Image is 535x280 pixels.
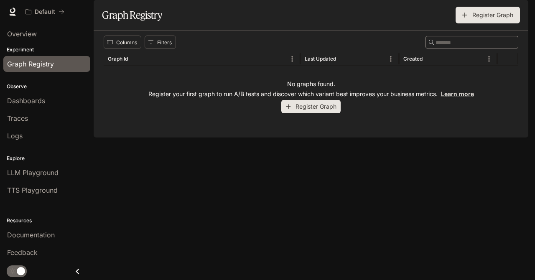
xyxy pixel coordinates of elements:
button: Sort [129,53,141,65]
h1: Graph Registry [102,7,162,23]
button: Sort [423,53,436,65]
button: Sort [337,53,349,65]
button: Menu [286,53,298,65]
div: Graph Id [108,56,128,62]
button: All workspaces [22,3,68,20]
p: Default [35,8,55,15]
button: Show filters [145,36,176,49]
button: Select columns [104,36,141,49]
div: Search [425,36,518,48]
div: Last Updated [305,56,336,62]
button: Menu [385,53,397,65]
p: No graphs found. [287,80,335,88]
p: Register your first graph to run A/B tests and discover which variant best improves your business... [148,90,474,98]
button: Register Graph [456,7,520,23]
button: Register Graph [281,100,341,114]
button: Menu [483,53,495,65]
div: Created [403,56,423,62]
a: Learn more [441,90,474,97]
